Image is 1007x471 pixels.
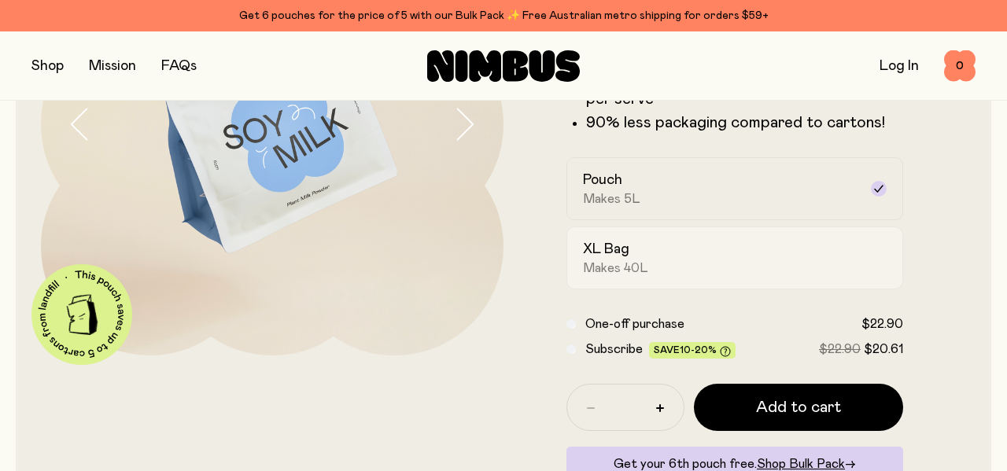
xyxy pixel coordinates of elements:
[583,240,629,259] h2: XL Bag
[861,318,903,330] span: $22.90
[654,345,731,357] span: Save
[756,396,841,418] span: Add to cart
[31,6,976,25] div: Get 6 pouches for the price of 5 with our Bulk Pack ✨ Free Australian metro shipping for orders $59+
[89,59,136,73] a: Mission
[757,458,856,470] a: Shop Bulk Pack→
[586,113,903,132] p: 90% less packaging compared to cartons!
[880,59,919,73] a: Log In
[585,343,643,355] span: Subscribe
[694,384,903,431] button: Add to cart
[680,345,717,355] span: 10-20%
[583,260,648,276] span: Makes 40L
[864,343,903,355] span: $20.61
[819,343,861,355] span: $22.90
[583,171,622,190] h2: Pouch
[585,318,684,330] span: One-off purchase
[161,59,197,73] a: FAQs
[944,50,976,82] button: 0
[757,458,845,470] span: Shop Bulk Pack
[583,191,640,207] span: Makes 5L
